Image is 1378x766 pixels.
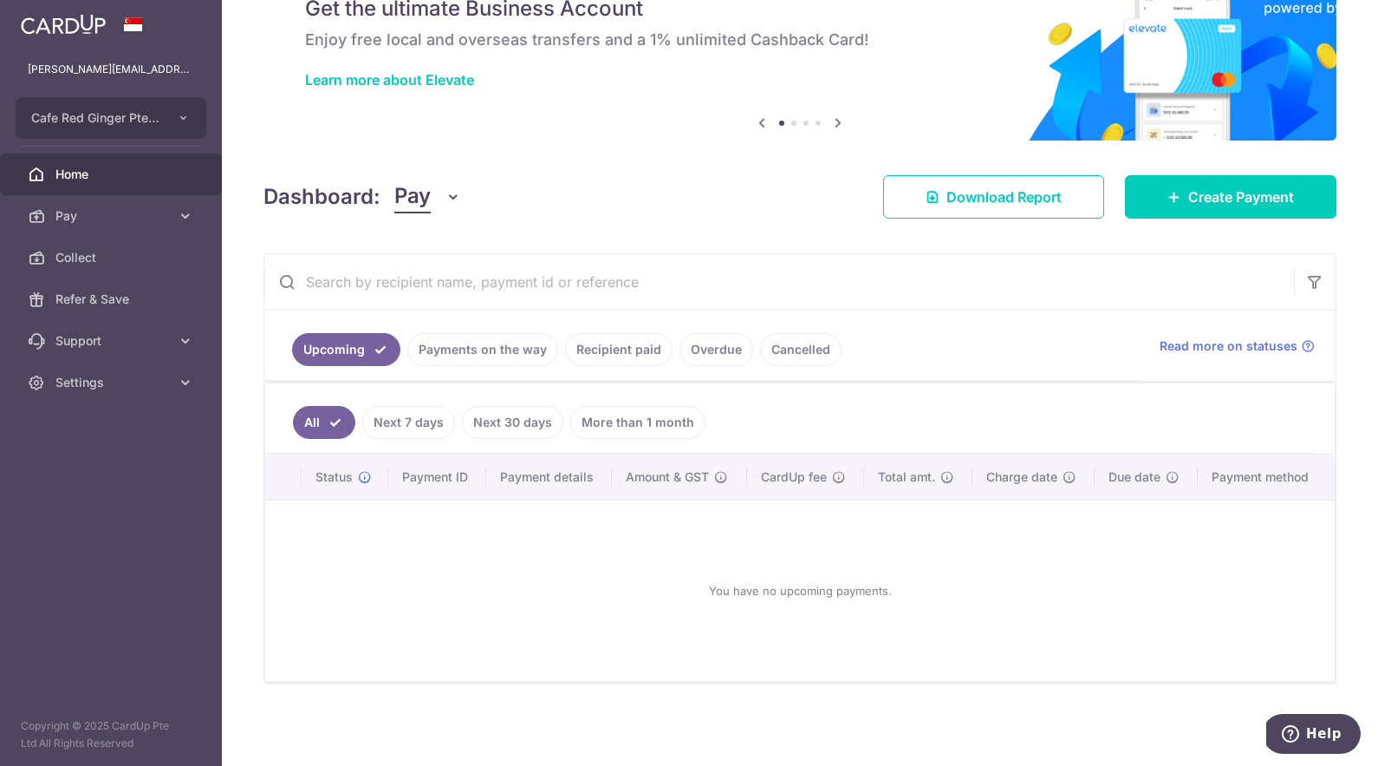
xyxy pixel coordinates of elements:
span: Amount & GST [626,468,709,486]
span: Refer & Save [55,291,170,308]
a: Download Report [883,175,1104,219]
a: Next 30 days [462,406,563,439]
th: Payment method [1198,455,1335,500]
span: Total amt. [878,468,935,486]
button: Pay [394,180,461,213]
span: Status [315,468,353,486]
span: Pay [55,207,170,225]
span: Pay [394,180,431,213]
span: Create Payment [1188,187,1294,207]
a: Overdue [679,333,753,366]
span: CardUp fee [761,468,827,486]
span: Collect [55,249,170,266]
img: CardUp [21,14,106,35]
a: Upcoming [292,333,400,366]
a: All [293,406,355,439]
a: More than 1 month [570,406,705,439]
span: Support [55,332,170,350]
span: Home [55,166,170,183]
span: Due date [1108,468,1160,486]
h6: Enjoy free local and overseas transfers and a 1% unlimited Cashback Card! [305,29,1295,50]
span: Read more on statuses [1160,337,1297,355]
div: You have no upcoming payments. [286,514,1314,667]
span: Cafe Red Ginger Pte Ltd [31,109,159,127]
a: Learn more about Elevate [305,71,474,88]
a: Create Payment [1125,175,1336,219]
a: Payments on the way [407,333,558,366]
a: Recipient paid [565,333,673,366]
p: [PERSON_NAME][EMAIL_ADDRESS][DOMAIN_NAME] [28,61,194,78]
a: Cancelled [760,333,842,366]
th: Payment details [486,455,613,500]
span: Settings [55,374,170,391]
a: Read more on statuses [1160,337,1315,355]
a: Next 7 days [362,406,455,439]
button: Cafe Red Ginger Pte Ltd [16,97,206,139]
h4: Dashboard: [263,181,380,213]
iframe: Opens a widget where you can find more information [1266,714,1361,757]
span: Download Report [946,187,1062,207]
span: Charge date [986,468,1057,486]
th: Payment ID [388,455,485,500]
input: Search by recipient name, payment id or reference [264,254,1294,310]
